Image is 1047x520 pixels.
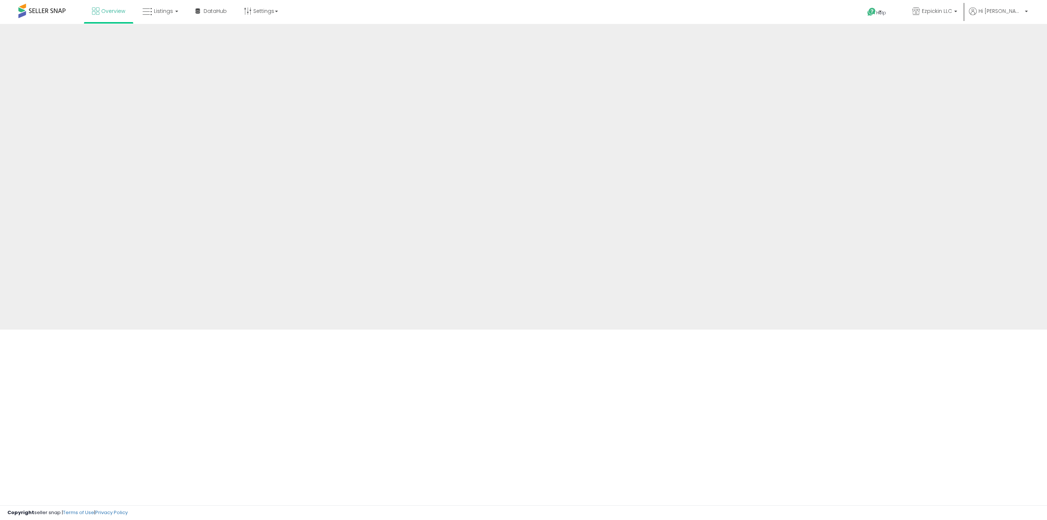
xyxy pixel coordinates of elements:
[979,7,1023,15] span: Hi [PERSON_NAME]
[876,10,886,16] span: Help
[969,7,1028,24] a: Hi [PERSON_NAME]
[101,7,125,15] span: Overview
[922,7,952,15] span: Ezpickin LLC
[204,7,227,15] span: DataHub
[861,2,900,24] a: Help
[154,7,173,15] span: Listings
[867,7,876,17] i: Get Help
